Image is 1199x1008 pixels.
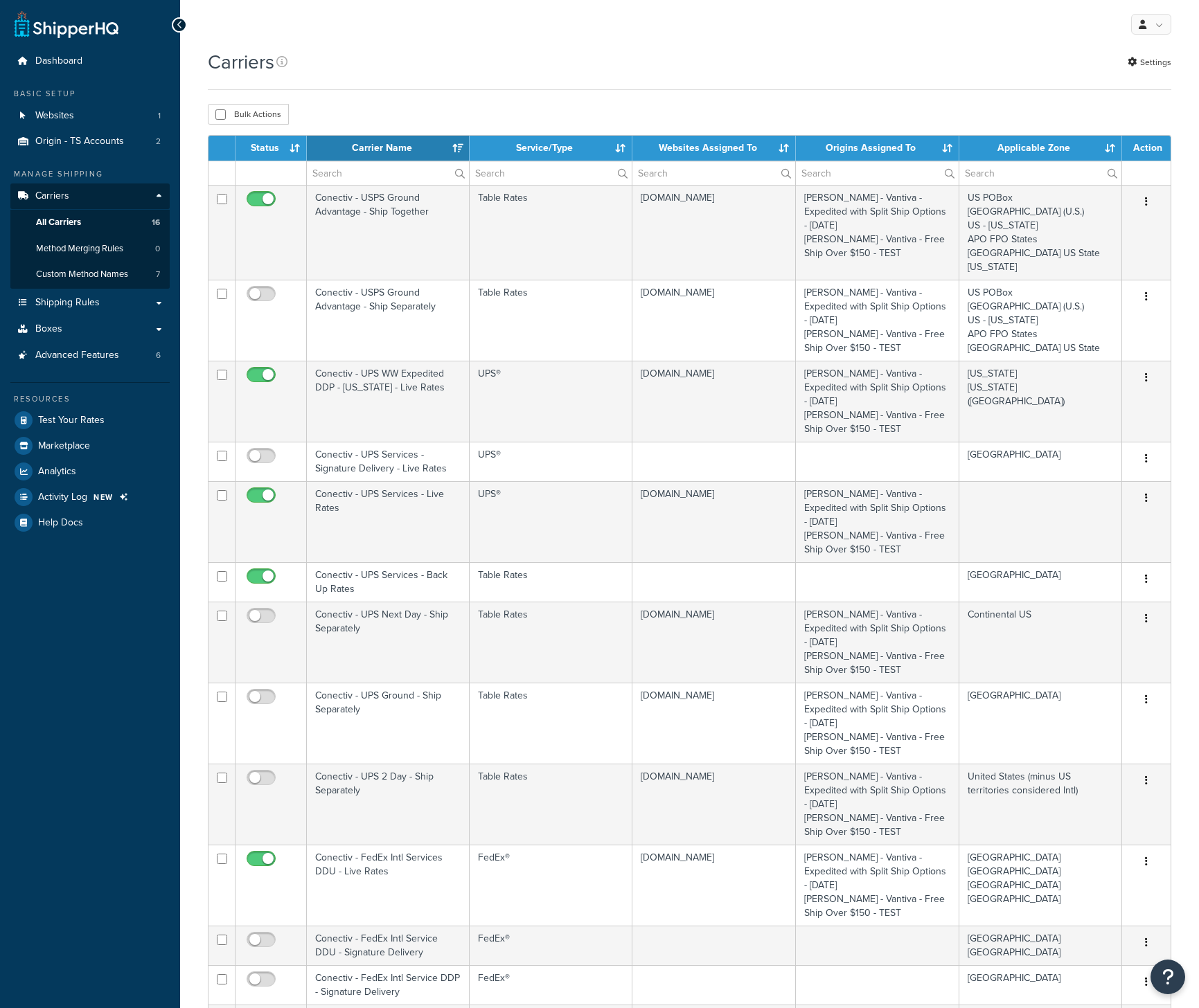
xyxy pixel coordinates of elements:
[959,161,1121,185] input: Search
[208,48,274,75] h1: Carriers
[38,517,83,529] span: Help Docs
[796,602,959,683] td: [PERSON_NAME] - Vantiva - Expedited with Split Ship Options - [DATE] [PERSON_NAME] - Vantiva - Fr...
[10,48,170,74] a: Dashboard
[470,442,632,481] td: UPS®
[156,350,161,361] span: 6
[10,236,170,262] a: Method Merging Rules 0
[10,485,170,510] li: Activity Log
[10,510,170,535] a: Help Docs
[632,683,796,764] td: [DOMAIN_NAME]
[307,845,470,926] td: Conectiv - FedEx Intl Services DDU - Live Rates
[10,236,170,262] li: Method Merging Rules
[470,280,632,361] td: Table Rates
[796,161,959,185] input: Search
[36,243,123,255] span: Method Merging Rules
[38,415,105,426] span: Test Your Rates
[35,190,69,202] span: Carriers
[796,845,959,926] td: [PERSON_NAME] - Vantiva - Expedited with Split Ship Options - [DATE] [PERSON_NAME] - Vantiva - Fr...
[632,161,795,185] input: Search
[796,185,959,280] td: [PERSON_NAME] - Vantiva - Expedited with Split Ship Options - [DATE] [PERSON_NAME] - Vantiva - Fr...
[10,393,170,405] div: Resources
[152,217,160,228] span: 16
[307,683,470,764] td: Conectiv - UPS Ground - Ship Separately
[94,492,114,503] span: NEW
[632,280,796,361] td: [DOMAIN_NAME]
[35,323,62,335] span: Boxes
[470,161,632,185] input: Search
[1122,136,1171,161] th: Action
[307,764,470,845] td: Conectiv - UPS 2 Day - Ship Separately
[632,602,796,683] td: [DOMAIN_NAME]
[10,129,170,154] a: Origin - TS Accounts 2
[470,764,632,845] td: Table Rates
[36,269,128,280] span: Custom Method Names
[307,442,470,481] td: Conectiv - UPS Services - Signature Delivery - Live Rates
[307,481,470,562] td: Conectiv - UPS Services - Live Rates
[796,361,959,442] td: [PERSON_NAME] - Vantiva - Expedited with Split Ship Options - [DATE] [PERSON_NAME] - Vantiva - Fr...
[470,845,632,926] td: FedEx®
[35,350,119,361] span: Advanced Features
[10,408,170,433] a: Test Your Rates
[10,88,170,100] div: Basic Setup
[470,136,632,161] th: Service/Type: activate to sort column ascending
[959,185,1122,280] td: US POBox [GEOGRAPHIC_DATA] (U.S.) US - [US_STATE] APO FPO States [GEOGRAPHIC_DATA] US State [US_S...
[470,926,632,965] td: FedEx®
[796,280,959,361] td: [PERSON_NAME] - Vantiva - Expedited with Split Ship Options - [DATE] [PERSON_NAME] - Vantiva - Fr...
[959,562,1122,602] td: [GEOGRAPHIC_DATA]
[959,361,1122,442] td: [US_STATE] [US_STATE] ([GEOGRAPHIC_DATA])
[35,297,100,309] span: Shipping Rules
[796,481,959,562] td: [PERSON_NAME] - Vantiva - Expedited with Split Ship Options - [DATE] [PERSON_NAME] - Vantiva - Fr...
[959,926,1122,965] td: [GEOGRAPHIC_DATA] [GEOGRAPHIC_DATA]
[307,602,470,683] td: Conectiv - UPS Next Day - Ship Separately
[35,55,82,67] span: Dashboard
[1128,53,1171,72] a: Settings
[156,269,160,280] span: 7
[10,210,170,235] a: All Carriers 16
[959,965,1122,1005] td: [GEOGRAPHIC_DATA]
[632,764,796,845] td: [DOMAIN_NAME]
[10,343,170,368] a: Advanced Features 6
[10,210,170,235] li: All Carriers
[10,103,170,129] li: Websites
[796,764,959,845] td: [PERSON_NAME] - Vantiva - Expedited with Split Ship Options - [DATE] [PERSON_NAME] - Vantiva - Fr...
[10,168,170,180] div: Manage Shipping
[10,290,170,316] a: Shipping Rules
[470,185,632,280] td: Table Rates
[10,316,170,342] a: Boxes
[35,136,124,147] span: Origin - TS Accounts
[470,683,632,764] td: Table Rates
[307,965,470,1005] td: Conectiv - FedEx Intl Service DDP - Signature Delivery
[307,361,470,442] td: Conectiv - UPS WW Expedited DDP - [US_STATE] - Live Rates
[307,926,470,965] td: Conectiv - FedEx Intl Service DDU - Signature Delivery
[307,280,470,361] td: Conectiv - USPS Ground Advantage - Ship Separately
[470,481,632,562] td: UPS®
[10,262,170,287] li: Custom Method Names
[10,262,170,287] a: Custom Method Names 7
[10,103,170,129] a: Websites 1
[959,442,1122,481] td: [GEOGRAPHIC_DATA]
[632,136,796,161] th: Websites Assigned To: activate to sort column ascending
[1151,960,1185,994] button: Open Resource Center
[632,361,796,442] td: [DOMAIN_NAME]
[307,185,470,280] td: Conectiv - USPS Ground Advantage - Ship Together
[307,161,469,185] input: Search
[38,492,87,503] span: Activity Log
[959,280,1122,361] td: US POBox [GEOGRAPHIC_DATA] (U.S.) US - [US_STATE] APO FPO States [GEOGRAPHIC_DATA] US State
[158,110,161,122] span: 1
[959,764,1122,845] td: United States (minus US territories considered Intl)
[10,343,170,368] li: Advanced Features
[10,433,170,458] a: Marketplace
[35,110,74,122] span: Websites
[796,136,959,161] th: Origins Assigned To: activate to sort column ascending
[796,683,959,764] td: [PERSON_NAME] - Vantiva - Expedited with Split Ship Options - [DATE] [PERSON_NAME] - Vantiva - Fr...
[470,361,632,442] td: UPS®
[632,481,796,562] td: [DOMAIN_NAME]
[10,459,170,484] li: Analytics
[38,466,76,478] span: Analytics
